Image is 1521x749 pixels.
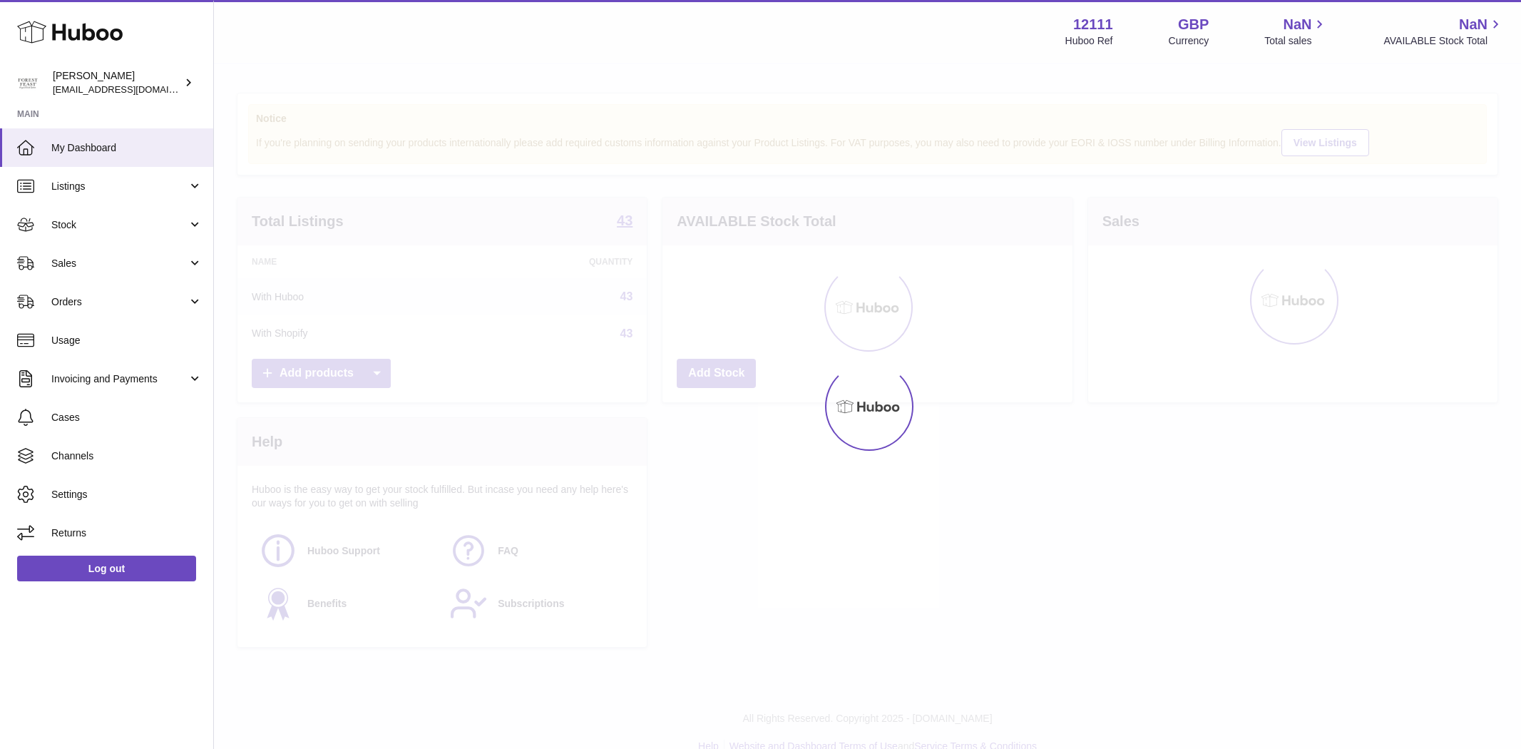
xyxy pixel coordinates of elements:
span: Orders [51,295,188,309]
span: Usage [51,334,203,347]
a: NaN AVAILABLE Stock Total [1383,15,1504,48]
img: internalAdmin-12111@internal.huboo.com [17,72,39,93]
div: Huboo Ref [1065,34,1113,48]
span: NaN [1283,15,1311,34]
span: AVAILABLE Stock Total [1383,34,1504,48]
strong: 12111 [1073,15,1113,34]
span: Channels [51,449,203,463]
div: Currency [1169,34,1209,48]
span: My Dashboard [51,141,203,155]
span: [EMAIL_ADDRESS][DOMAIN_NAME] [53,83,210,95]
span: Returns [51,526,203,540]
span: Stock [51,218,188,232]
span: Sales [51,257,188,270]
div: [PERSON_NAME] [53,69,181,96]
span: Total sales [1264,34,1328,48]
span: Invoicing and Payments [51,372,188,386]
strong: GBP [1178,15,1209,34]
span: Cases [51,411,203,424]
span: Settings [51,488,203,501]
span: NaN [1459,15,1487,34]
span: Listings [51,180,188,193]
a: NaN Total sales [1264,15,1328,48]
a: Log out [17,556,196,581]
